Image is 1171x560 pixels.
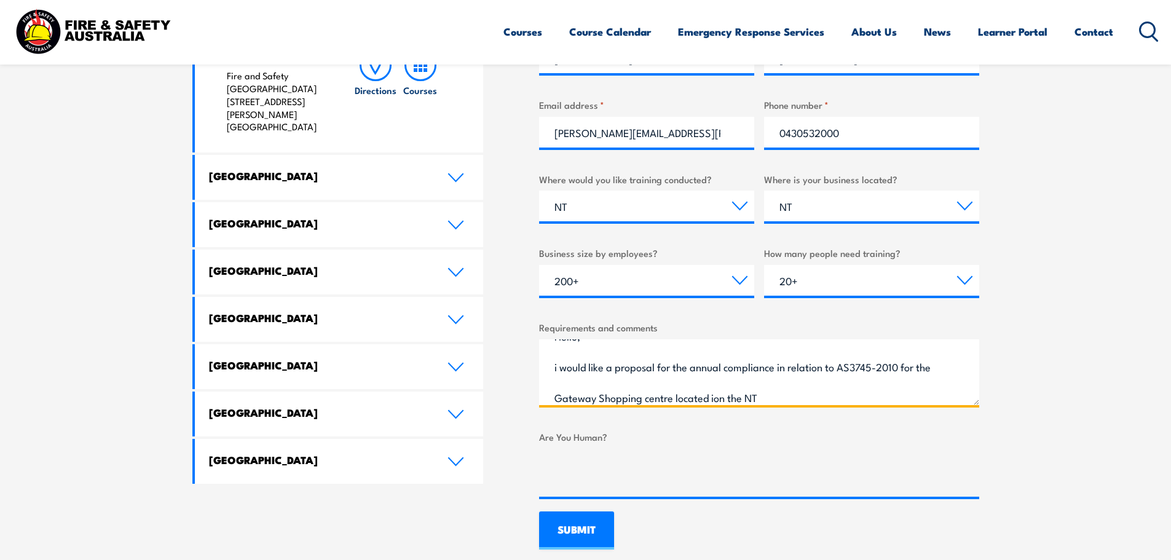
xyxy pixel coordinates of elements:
[195,297,484,342] a: [GEOGRAPHIC_DATA]
[539,430,979,444] label: Are You Human?
[1074,15,1113,48] a: Contact
[209,453,429,467] h4: [GEOGRAPHIC_DATA]
[569,15,651,48] a: Course Calendar
[764,98,979,112] label: Phone number
[355,84,396,97] h6: Directions
[764,172,979,186] label: Where is your business located?
[539,320,979,334] label: Requirements and comments
[209,216,429,230] h4: [GEOGRAPHIC_DATA]
[209,406,429,419] h4: [GEOGRAPHIC_DATA]
[503,15,542,48] a: Courses
[924,15,951,48] a: News
[539,172,754,186] label: Where would you like training conducted?
[353,49,398,133] a: Directions
[227,69,329,133] p: Fire and Safety [GEOGRAPHIC_DATA] [STREET_ADDRESS][PERSON_NAME] [GEOGRAPHIC_DATA]
[195,202,484,247] a: [GEOGRAPHIC_DATA]
[195,344,484,389] a: [GEOGRAPHIC_DATA]
[398,49,443,133] a: Courses
[539,98,754,112] label: Email address
[539,511,614,550] input: SUBMIT
[195,250,484,294] a: [GEOGRAPHIC_DATA]
[209,311,429,325] h4: [GEOGRAPHIC_DATA]
[195,392,484,436] a: [GEOGRAPHIC_DATA]
[209,264,429,277] h4: [GEOGRAPHIC_DATA]
[195,155,484,200] a: [GEOGRAPHIC_DATA]
[678,15,824,48] a: Emergency Response Services
[195,439,484,484] a: [GEOGRAPHIC_DATA]
[764,246,979,260] label: How many people need training?
[978,15,1047,48] a: Learner Portal
[539,246,754,260] label: Business size by employees?
[851,15,897,48] a: About Us
[539,449,726,497] iframe: reCAPTCHA
[403,84,437,97] h6: Courses
[209,169,429,183] h4: [GEOGRAPHIC_DATA]
[209,358,429,372] h4: [GEOGRAPHIC_DATA]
